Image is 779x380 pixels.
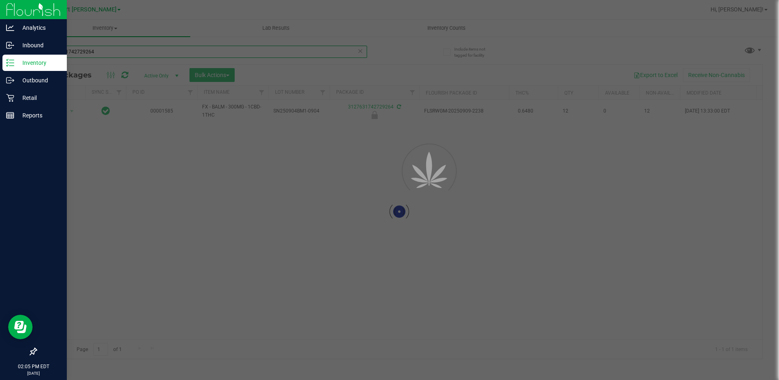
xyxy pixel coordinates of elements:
inline-svg: Reports [6,111,14,119]
inline-svg: Inventory [6,59,14,67]
p: 02:05 PM EDT [4,363,63,370]
inline-svg: Retail [6,94,14,102]
p: Inbound [14,40,63,50]
inline-svg: Analytics [6,24,14,32]
p: [DATE] [4,370,63,376]
p: Retail [14,93,63,103]
p: Reports [14,110,63,120]
p: Outbound [14,75,63,85]
inline-svg: Outbound [6,76,14,84]
p: Inventory [14,58,63,68]
inline-svg: Inbound [6,41,14,49]
iframe: Resource center [8,315,33,339]
p: Analytics [14,23,63,33]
